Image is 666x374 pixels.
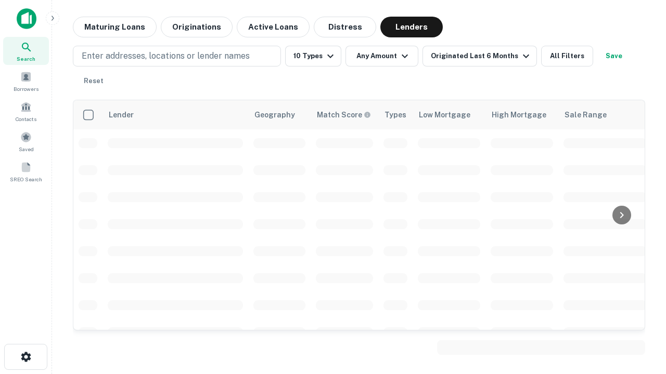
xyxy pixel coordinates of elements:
iframe: Chat Widget [614,258,666,308]
div: High Mortgage [492,109,546,121]
th: Capitalize uses an advanced AI algorithm to match your search with the best lender. The match sco... [311,100,378,129]
h6: Match Score [317,109,369,121]
div: Originated Last 6 Months [431,50,532,62]
button: All Filters [541,46,593,66]
p: Enter addresses, locations or lender names [82,50,250,62]
div: Capitalize uses an advanced AI algorithm to match your search with the best lender. The match sco... [317,109,371,121]
span: Borrowers [14,85,39,93]
button: Maturing Loans [73,17,157,37]
button: Enter addresses, locations or lender names [73,46,281,66]
button: Originations [161,17,233,37]
img: capitalize-icon.png [17,8,36,29]
th: Types [378,100,413,129]
th: High Mortgage [485,100,558,129]
div: Lender [109,109,134,121]
div: Low Mortgage [419,109,470,121]
button: Lenders [380,17,443,37]
span: Contacts [16,115,36,123]
a: Search [3,37,49,65]
button: Reset [77,71,110,91]
button: Active Loans [237,17,310,37]
a: Borrowers [3,67,49,95]
div: Types [385,109,406,121]
span: SREO Search [10,175,42,183]
button: Originated Last 6 Months [422,46,537,66]
span: Search [17,55,35,63]
a: Saved [3,127,49,155]
th: Lender [103,100,248,129]
th: Low Mortgage [413,100,485,129]
button: Any Amount [345,46,418,66]
button: Distress [314,17,376,37]
button: Save your search to get updates of matches that match your search criteria. [597,46,631,66]
th: Sale Range [558,100,652,129]
button: 10 Types [285,46,341,66]
div: Sale Range [565,109,607,121]
div: Geography [254,109,295,121]
a: Contacts [3,97,49,125]
th: Geography [248,100,311,129]
a: SREO Search [3,157,49,185]
span: Saved [19,145,34,153]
